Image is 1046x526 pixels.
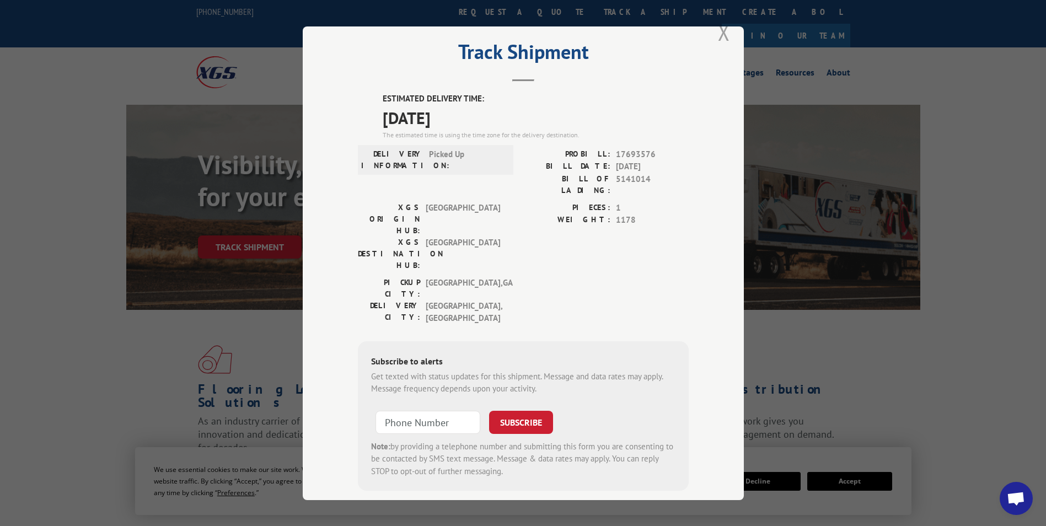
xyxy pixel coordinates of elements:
[426,236,500,271] span: [GEOGRAPHIC_DATA]
[426,201,500,236] span: [GEOGRAPHIC_DATA]
[358,276,420,299] label: PICKUP CITY:
[523,173,610,196] label: BILL OF LADING:
[383,105,689,130] span: [DATE]
[1000,482,1033,515] div: Open chat
[426,276,500,299] span: [GEOGRAPHIC_DATA] , GA
[361,148,423,171] label: DELIVERY INFORMATION:
[371,440,675,477] div: by providing a telephone number and submitting this form you are consenting to be contacted by SM...
[426,299,500,324] span: [GEOGRAPHIC_DATA] , [GEOGRAPHIC_DATA]
[429,148,503,171] span: Picked Up
[616,148,689,160] span: 17693576
[489,410,553,433] button: SUBSCRIBE
[358,236,420,271] label: XGS DESTINATION HUB:
[718,18,730,47] button: Close modal
[358,44,689,65] h2: Track Shipment
[371,370,675,395] div: Get texted with status updates for this shipment. Message and data rates may apply. Message frequ...
[383,130,689,139] div: The estimated time is using the time zone for the delivery destination.
[358,299,420,324] label: DELIVERY CITY:
[371,354,675,370] div: Subscribe to alerts
[616,214,689,227] span: 1178
[383,93,689,105] label: ESTIMATED DELIVERY TIME:
[523,201,610,214] label: PIECES:
[616,201,689,214] span: 1
[376,410,480,433] input: Phone Number
[371,441,390,451] strong: Note:
[358,201,420,236] label: XGS ORIGIN HUB:
[523,148,610,160] label: PROBILL:
[523,214,610,227] label: WEIGHT:
[523,160,610,173] label: BILL DATE:
[616,160,689,173] span: [DATE]
[616,173,689,196] span: 5141014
